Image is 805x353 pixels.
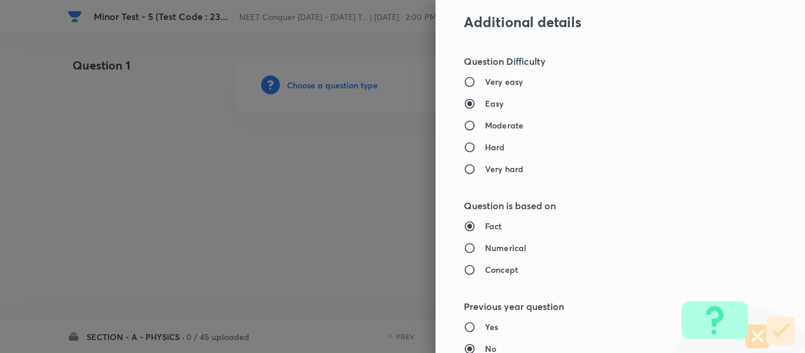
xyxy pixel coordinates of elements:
[464,299,737,314] h5: Previous year question
[485,220,502,232] h6: Fact
[485,321,498,333] h6: Yes
[464,54,737,68] h5: Question Difficulty
[485,263,518,276] h6: Concept
[485,163,523,175] h6: Very hard
[464,14,737,31] h3: Additional details
[485,242,526,254] h6: Numerical
[485,75,523,88] h6: Very easy
[485,141,505,153] h6: Hard
[485,97,504,110] h6: Easy
[485,119,523,131] h6: Moderate
[464,199,737,213] h5: Question is based on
